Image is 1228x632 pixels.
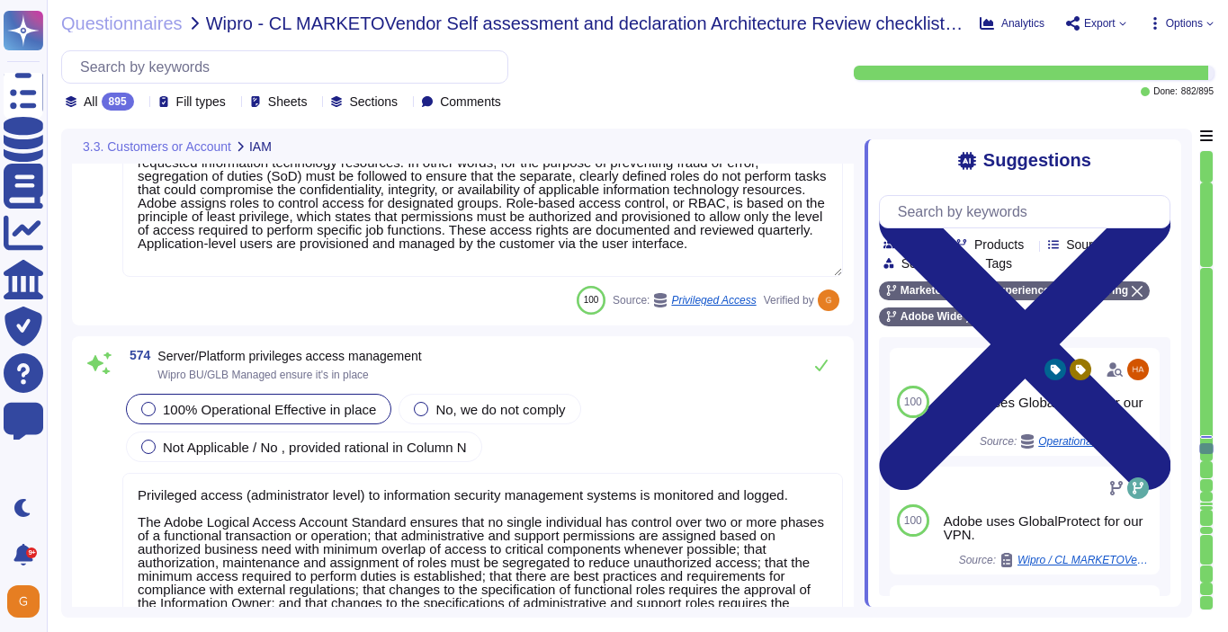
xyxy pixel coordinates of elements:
img: user [818,289,839,311]
div: Adobe uses GlobalProtect for our VPN. [944,514,1152,541]
span: 100 [584,295,599,305]
span: Sections [349,95,398,108]
span: No, we do not comply [435,402,565,417]
span: Not Applicable / No , provided rational in Column N [163,440,467,455]
span: Questionnaires [61,14,183,32]
div: 895 [102,93,134,111]
span: Wipro - CL MARKETOVendor Self assessment and declaration Architecture Review checklist ver 1.7.9 ... [206,14,965,32]
span: Analytics [1001,18,1044,29]
span: Privileged Access [671,295,756,306]
img: user [1127,359,1149,380]
input: Search by keywords [71,51,507,83]
img: user [7,585,40,618]
span: Sheets [268,95,308,108]
span: Wipro BU/GLB Managed ensure it's in place [157,369,368,381]
span: 100% Operational Effective in place [163,402,376,417]
button: Analytics [980,16,1044,31]
span: Source: [959,553,1152,567]
span: Options [1166,18,1203,29]
textarea: Account permissions must be based on the principle of least privilege. Logical access to Adobe in... [122,113,843,277]
span: 100 [904,396,922,407]
span: 3.3. Customers or Account [83,140,231,153]
span: Done: [1153,87,1178,96]
span: IAM [249,140,272,153]
span: Wipro / CL MARKETOVendor Self assessment and declaration Architecture Review checklist ver 1.7.9 ... [1017,555,1152,565]
span: 100 [904,515,922,526]
span: Comments [440,95,501,108]
span: Fill types [176,95,226,108]
button: user [4,582,52,621]
span: Source: [613,293,757,307]
span: 882 / 895 [1181,87,1214,96]
span: Verified by [764,295,814,306]
span: Server/Platform privileges access management [157,349,421,363]
span: 574 [122,349,150,361]
div: 9+ [26,547,37,558]
span: All [84,95,98,108]
input: Search by keywords [889,196,1170,227]
span: Export [1084,18,1116,29]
